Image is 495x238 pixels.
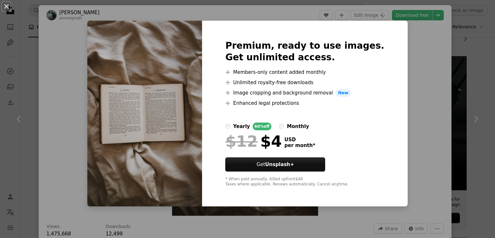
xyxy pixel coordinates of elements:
li: Members-only content added monthly [225,68,384,76]
li: Enhanced legal protections [225,99,384,107]
h2: Premium, ready to use images. Get unlimited access. [225,40,384,63]
div: * When paid annually, billed upfront $48 Taxes where applicable. Renews automatically. Cancel any... [225,177,384,187]
span: New [335,89,351,97]
li: Image cropping and background removal [225,89,384,97]
span: per month * [284,143,315,148]
li: Unlimited royalty-free downloads [225,79,384,86]
span: $12 [225,133,257,150]
input: yearly66%off [225,124,230,129]
span: USD [284,137,315,143]
div: 66% off [253,123,272,130]
img: photo-1529589941132-43606325dfb4 [87,21,202,206]
input: monthly [279,124,284,129]
div: yearly [233,123,250,130]
div: $4 [225,133,282,150]
div: monthly [287,123,309,130]
button: GetUnsplash+ [225,157,325,172]
strong: Unsplash+ [265,162,294,167]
